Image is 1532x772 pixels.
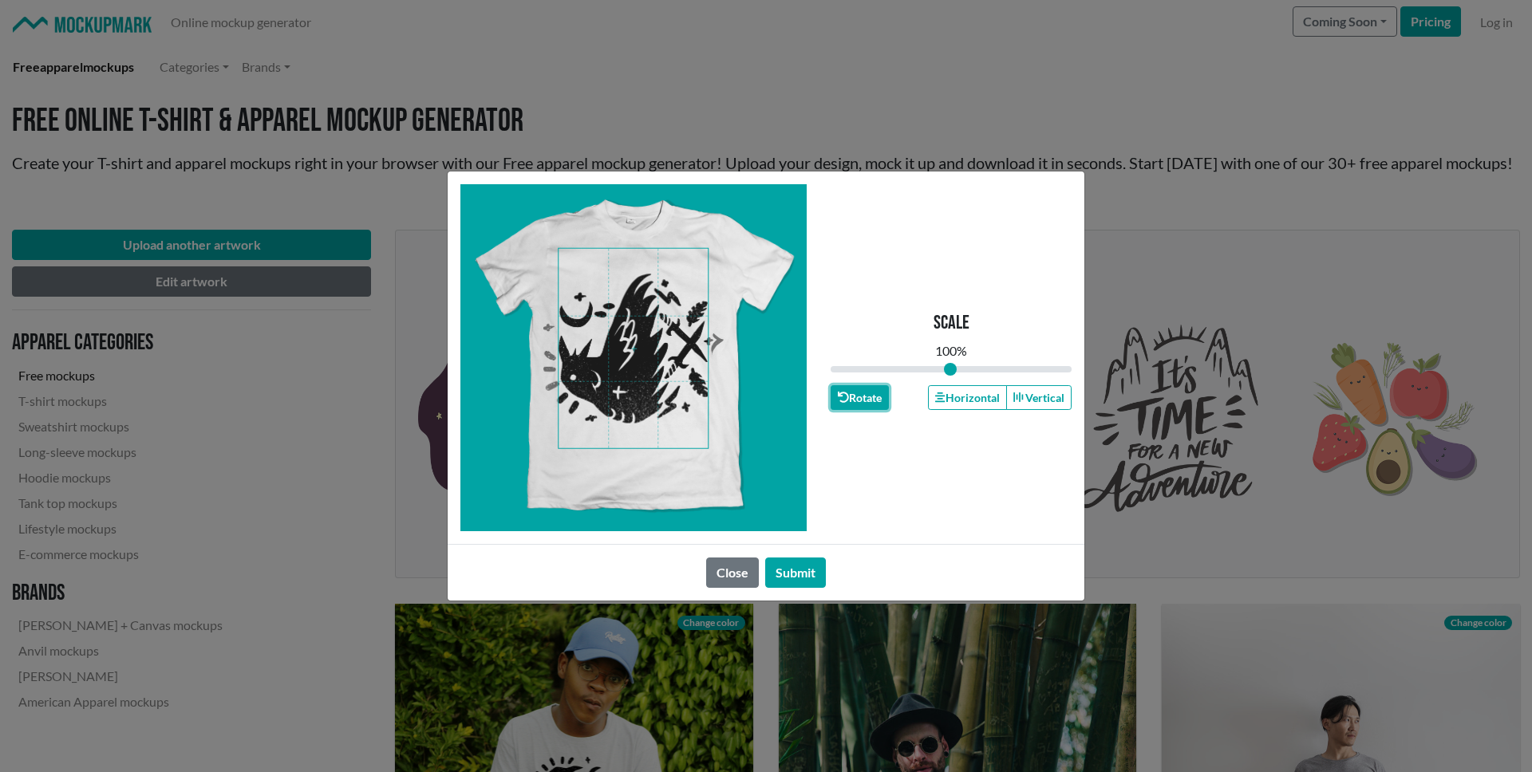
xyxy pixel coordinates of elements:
p: Scale [934,312,969,335]
button: Submit [765,557,826,588]
button: Vertical [1006,385,1072,410]
button: Rotate [831,385,889,410]
button: Close [706,557,759,588]
div: 100 % [935,341,967,360]
button: Horizontal [928,385,1006,410]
